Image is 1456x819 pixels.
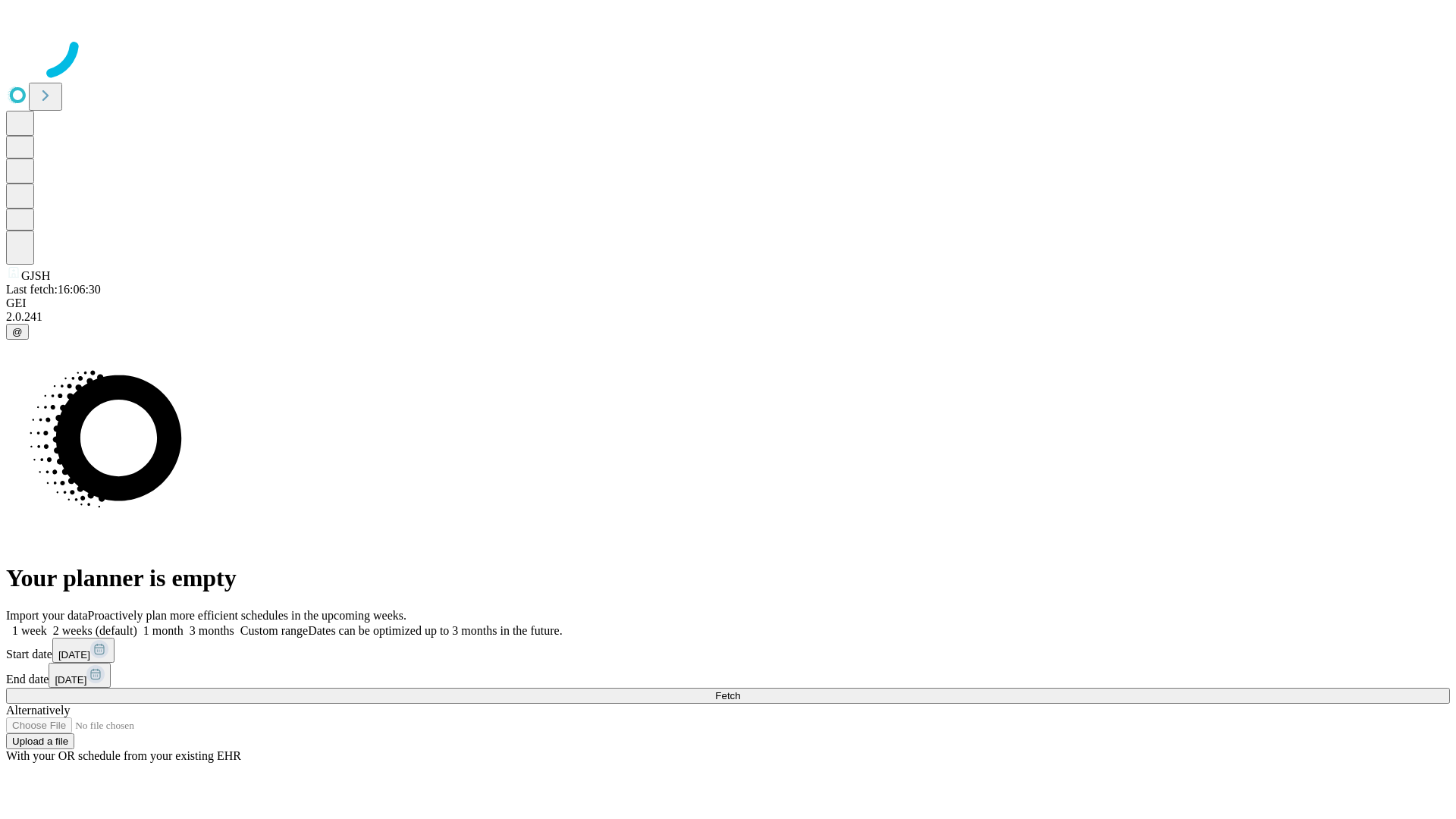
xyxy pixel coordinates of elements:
[21,269,50,282] span: GJSH
[6,688,1450,704] button: Fetch
[6,704,70,717] span: Alternatively
[52,638,115,663] button: [DATE]
[715,690,740,701] span: Fetch
[6,310,1450,324] div: 2.0.241
[12,326,23,337] span: @
[6,638,1450,663] div: Start date
[308,624,562,637] span: Dates can be optimized up to 3 months in the future.
[49,663,111,688] button: [DATE]
[58,649,90,661] span: [DATE]
[55,674,86,686] span: [DATE]
[6,733,74,749] button: Upload a file
[6,609,88,622] span: Import your data
[190,624,234,637] span: 3 months
[6,749,241,762] span: With your OR schedule from your existing EHR
[6,663,1450,688] div: End date
[6,324,29,340] button: @
[6,564,1450,592] h1: Your planner is empty
[6,283,101,296] span: Last fetch: 16:06:30
[53,624,137,637] span: 2 weeks (default)
[240,624,308,637] span: Custom range
[12,624,47,637] span: 1 week
[88,609,406,622] span: Proactively plan more efficient schedules in the upcoming weeks.
[143,624,184,637] span: 1 month
[6,297,1450,310] div: GEI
